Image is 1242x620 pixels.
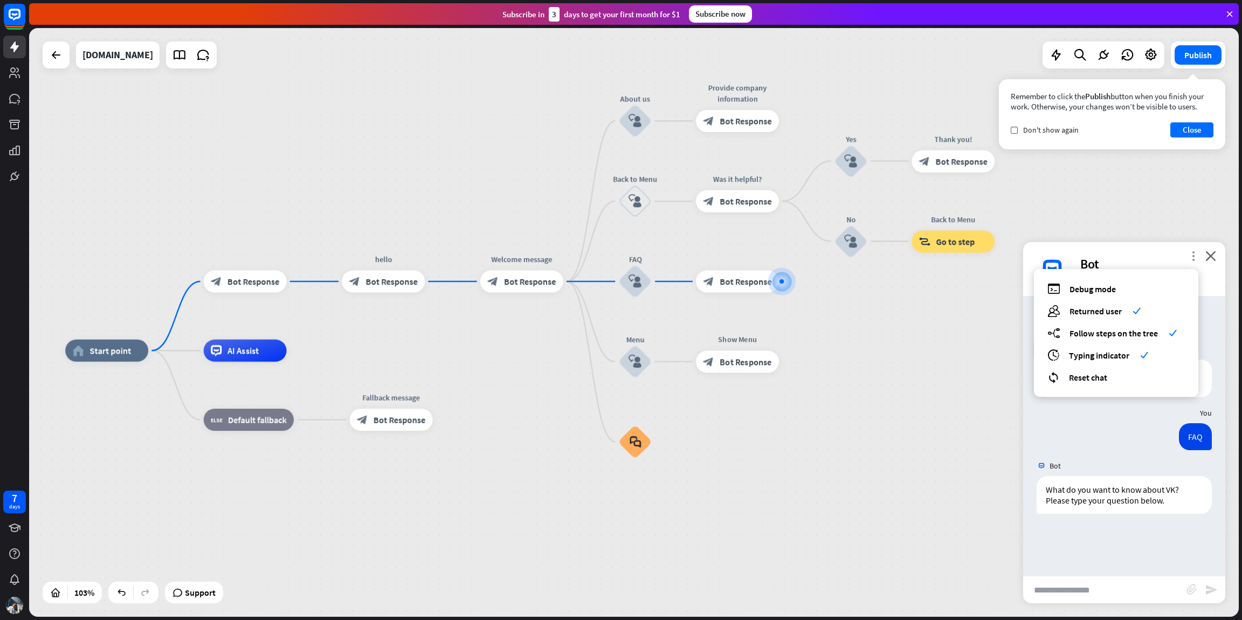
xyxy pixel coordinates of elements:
i: block_bot_response [703,115,714,127]
i: users [1047,305,1060,317]
div: Back to Menu [602,174,668,185]
i: block_user_input [629,114,642,128]
span: Bot Response [720,276,771,287]
i: block_bot_response [349,276,361,287]
i: block_bot_response [703,196,714,207]
i: block_bot_response [357,414,368,425]
i: debug [1047,283,1060,295]
i: block_user_input [629,275,642,288]
button: Close [1170,122,1213,137]
div: About us [602,93,668,105]
span: Bot Response [935,156,987,167]
i: block_bot_response [703,276,714,287]
i: check [1140,351,1148,359]
span: Publish [1085,91,1110,101]
button: Publish [1175,45,1222,65]
span: Bot Response [720,115,771,127]
div: FAQ [602,254,668,265]
div: Provide company information [688,82,788,105]
i: check [1133,307,1141,315]
span: Follow steps on the tree [1069,328,1158,339]
span: AI Assist [227,345,259,356]
div: 103% [71,584,98,601]
span: Go to step [936,236,975,247]
span: Bot Response [504,276,556,287]
span: Don't show again [1023,125,1079,135]
span: Typing indicator [1069,350,1129,361]
span: Bot Response [720,356,771,368]
span: Start point [89,345,131,356]
i: block_user_input [629,355,642,368]
div: 7 [12,493,17,503]
i: block_bot_response [703,356,714,368]
i: home_2 [72,345,84,356]
i: block_goto [919,236,931,247]
i: archives [1047,349,1060,361]
i: block_user_input [844,235,858,248]
div: Fallback message [341,392,441,403]
i: block_bot_response [487,276,499,287]
div: Menu [602,334,668,345]
span: You [1200,408,1212,418]
i: block_fallback [211,414,223,425]
div: Back to Menu [903,213,1003,225]
div: Bot [1080,256,1212,272]
i: check [1169,329,1177,337]
div: FAQ [1179,423,1212,450]
div: Thank you! [903,133,1003,144]
span: Bot Response [374,414,425,425]
div: Was it helpful? [688,174,788,185]
i: block_bot_response [919,156,930,167]
div: No [818,213,884,225]
button: Open LiveChat chat widget [9,4,41,37]
span: Reset chat [1069,372,1107,383]
div: Subscribe now [689,5,752,23]
span: Bot [1050,461,1061,471]
i: builder_tree [1047,327,1060,339]
span: Bot Response [227,276,279,287]
span: Bot Response [720,196,771,207]
i: block_attachment [1186,584,1197,595]
div: Remember to click the button when you finish your work. Otherwise, your changes won’t be visible ... [1011,91,1213,112]
span: Debug mode [1069,284,1116,294]
span: Support [185,584,216,601]
i: block_user_input [844,154,858,168]
i: block_user_input [629,195,642,208]
i: more_vert [1188,251,1198,261]
i: close [1205,251,1216,261]
div: What do you want to know about VK? Please type your question below. [1037,476,1212,514]
div: vk.com [82,42,153,68]
div: Welcome message [472,254,571,265]
span: Bot Response [365,276,417,287]
i: block_bot_response [211,276,222,287]
i: block_faq [629,436,641,448]
i: reset_chat [1047,371,1060,383]
i: send [1205,583,1218,596]
div: Subscribe in days to get your first month for $1 [502,7,680,22]
div: Show Menu [688,334,788,345]
span: Default fallback [228,414,287,425]
div: 3 [549,7,560,22]
div: days [9,503,20,511]
span: Returned user [1069,306,1122,316]
div: Yes [818,133,884,144]
div: hello [334,254,433,265]
a: 7 days [3,491,26,513]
